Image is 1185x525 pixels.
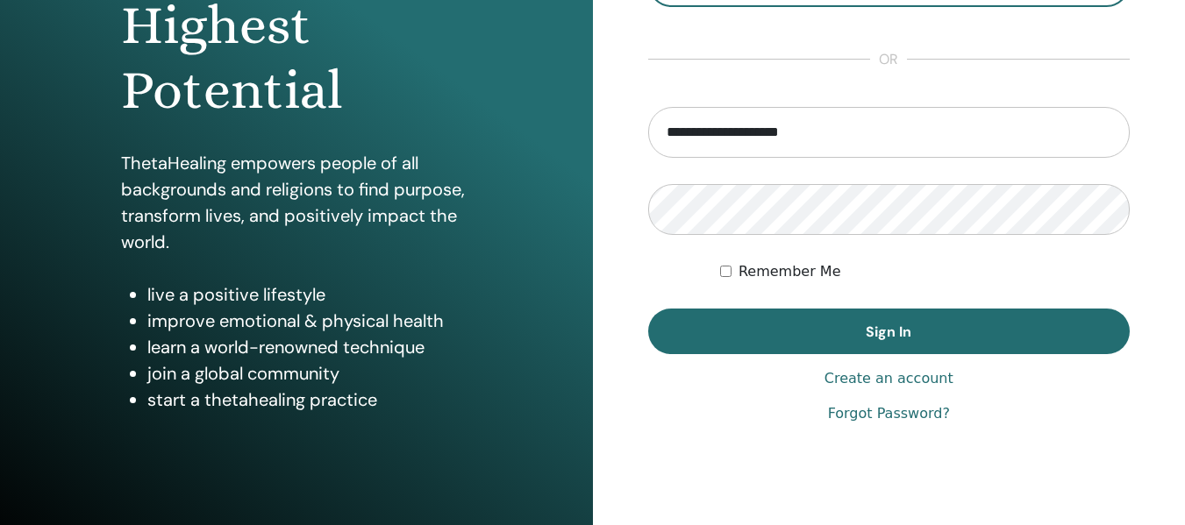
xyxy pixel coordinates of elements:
span: Sign In [866,323,911,341]
p: ThetaHealing empowers people of all backgrounds and religions to find purpose, transform lives, a... [121,150,472,255]
li: live a positive lifestyle [147,281,472,308]
div: Keep me authenticated indefinitely or until I manually logout [720,261,1130,282]
label: Remember Me [739,261,841,282]
li: start a thetahealing practice [147,387,472,413]
span: or [870,49,907,70]
a: Create an account [825,368,953,389]
li: learn a world-renowned technique [147,334,472,360]
a: Forgot Password? [828,403,950,424]
li: join a global community [147,360,472,387]
li: improve emotional & physical health [147,308,472,334]
button: Sign In [648,309,1131,354]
